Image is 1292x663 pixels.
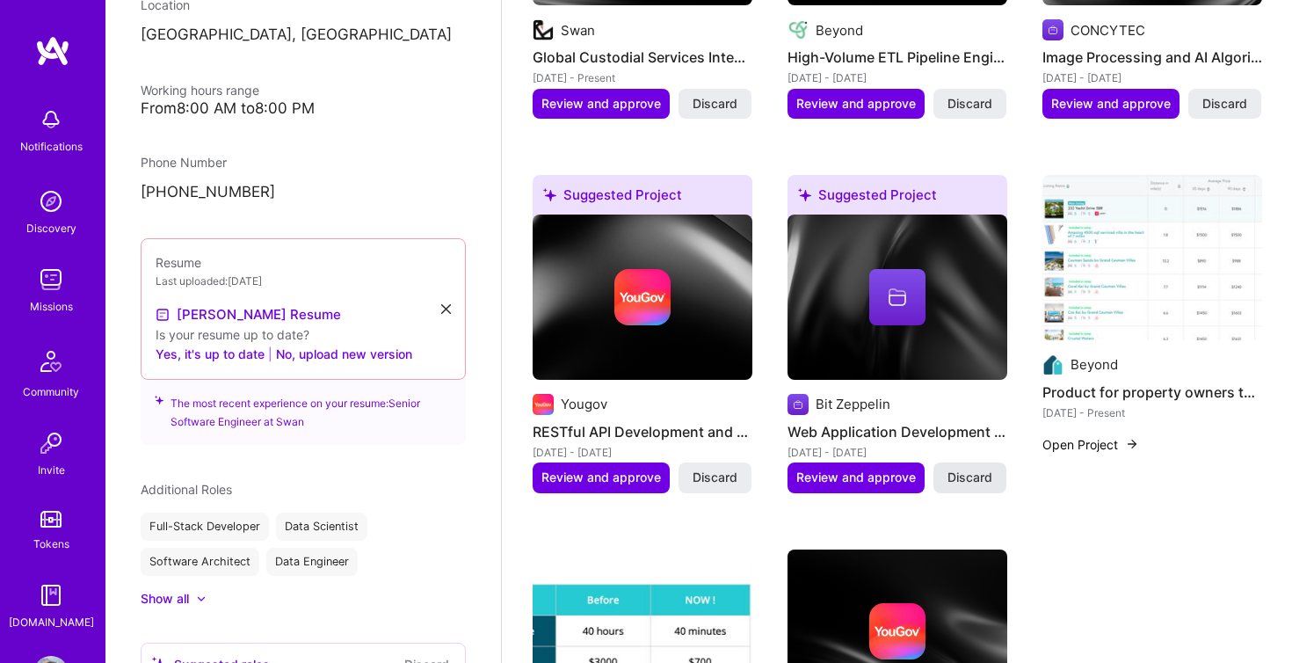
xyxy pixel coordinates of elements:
button: Discard [933,89,1006,119]
img: guide book [33,578,69,613]
img: cover [788,215,1007,380]
h4: High-Volume ETL Pipeline Engineering [788,46,1007,69]
button: Review and approve [1042,89,1179,119]
h4: Image Processing and AI Algorithm Development [1042,46,1262,69]
div: Community [23,382,79,401]
div: [DATE] - Present [533,69,752,87]
button: Discard [1188,89,1261,119]
span: Review and approve [796,95,916,113]
img: arrow-right [1125,437,1139,451]
span: Discard [693,469,737,486]
span: Discard [947,95,992,113]
div: [DATE] - [DATE] [788,69,1007,87]
h4: RESTful API Development and Localization [533,420,752,443]
div: Notifications [20,137,83,156]
div: Beyond [1071,355,1118,374]
span: Additional Roles [141,482,232,497]
button: No, upload new version [276,344,412,365]
h4: Web Application Development from Scratch [788,420,1007,443]
div: Discovery [26,219,76,237]
img: Company logo [1042,354,1063,375]
div: The most recent experience on your resume: Senior Software Engineer at Swan [141,369,466,445]
span: Review and approve [796,469,916,486]
img: Company logo [1042,19,1063,40]
h4: Product for property owners to compare against the market [1042,381,1262,404]
p: [PHONE_NUMBER] [141,182,466,203]
button: Discard [679,89,751,119]
button: Review and approve [533,89,670,119]
span: Discard [693,95,737,113]
button: Review and approve [788,463,925,492]
div: Tokens [33,535,69,553]
img: Company logo [533,19,554,40]
span: Working hours range [141,83,259,98]
div: Bit Zeppelin [816,395,890,413]
img: Community [30,340,72,382]
img: teamwork [33,262,69,297]
img: Company logo [614,269,671,325]
div: Is your resume up to date? [156,325,451,344]
div: [DATE] - [DATE] [788,443,1007,462]
div: Yougov [561,395,607,413]
div: Last uploaded: [DATE] [156,272,451,290]
button: Open Project [1042,435,1139,454]
div: Full-Stack Developer [141,513,269,541]
span: Resume [156,255,201,270]
span: Phone Number [141,155,227,170]
div: Beyond [816,21,863,40]
button: Discard [679,463,751,492]
img: Company logo [788,19,809,40]
div: CONCYTEC [1071,21,1145,40]
img: tokens [40,511,62,528]
img: bell [33,102,69,137]
span: Review and approve [1051,95,1171,113]
span: Review and approve [541,95,661,113]
h4: Global Custodial Services Integration [533,46,752,69]
i: icon SuggestedTeams [155,394,163,406]
i: icon SuggestedTeams [798,188,811,201]
span: Discard [1202,95,1247,113]
img: Company logo [869,603,925,659]
span: | [268,345,272,363]
span: Discard [947,469,992,486]
div: Suggested Project [788,175,1007,222]
div: [DATE] - Present [1042,404,1262,422]
p: [GEOGRAPHIC_DATA], [GEOGRAPHIC_DATA] [141,25,466,46]
button: Discard [933,463,1006,492]
div: [DATE] - [DATE] [1042,69,1262,87]
div: [DATE] - [DATE] [533,443,752,462]
div: Software Architect [141,548,259,576]
img: Resume [156,308,170,322]
img: logo [35,35,70,67]
button: Yes, it's up to date [156,344,265,365]
a: [PERSON_NAME] Resume [156,304,341,325]
img: Company logo [533,394,554,415]
span: Review and approve [541,469,661,486]
div: Show all [141,590,189,608]
button: Review and approve [533,463,670,492]
img: cover [533,215,752,380]
img: Product for property owners to compare against the market [1042,175,1262,340]
i: icon Close [441,304,451,314]
img: Company logo [788,394,809,415]
div: Invite [38,461,65,479]
div: [DOMAIN_NAME] [9,613,94,631]
img: Invite [33,426,69,461]
div: From 8:00 AM to 8:00 PM [141,99,466,118]
i: icon SuggestedTeams [543,188,556,201]
img: discovery [33,184,69,219]
div: Data Engineer [266,548,358,576]
div: Data Scientist [276,513,367,541]
div: Missions [30,297,73,316]
div: Suggested Project [533,175,752,222]
div: Swan [561,21,595,40]
button: Review and approve [788,89,925,119]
